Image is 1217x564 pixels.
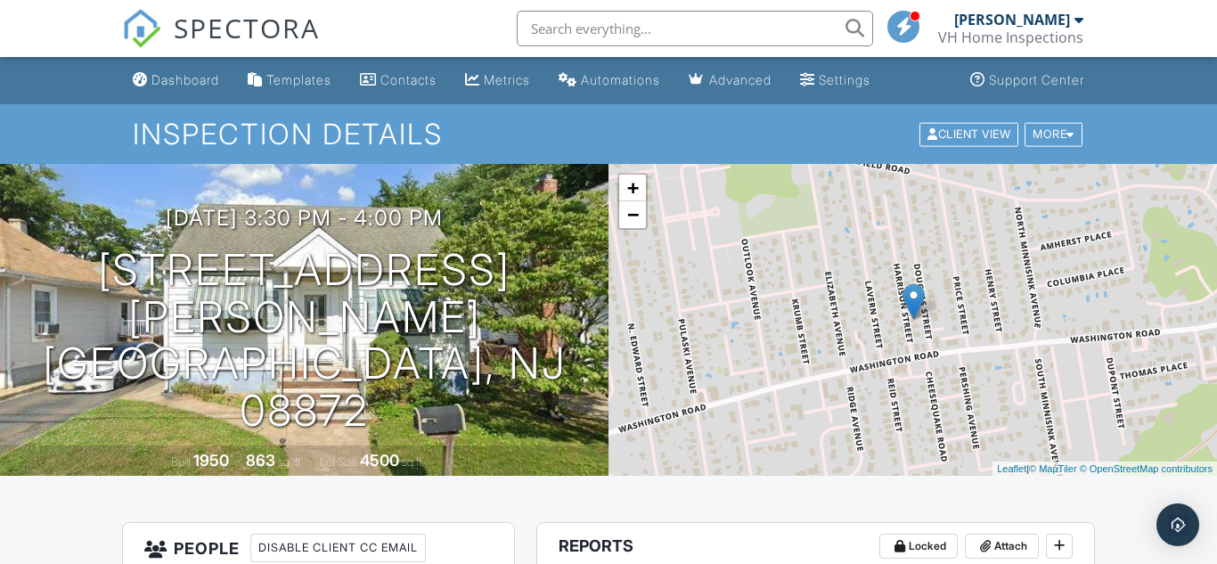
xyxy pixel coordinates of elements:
a: Metrics [458,64,537,97]
a: Support Center [963,64,1091,97]
input: Search everything... [517,11,873,46]
a: © OpenStreetMap contributors [1080,463,1213,474]
div: Contacts [380,72,437,87]
div: Client View [919,122,1018,146]
span: Lot Size [320,455,357,469]
a: Settings [793,64,878,97]
span: sq. ft. [278,455,303,469]
h1: Inspection Details [133,119,1083,150]
a: Advanced [682,64,779,97]
div: Automations [581,72,660,87]
a: Zoom out [619,201,646,228]
div: Settings [819,72,870,87]
div: Support Center [989,72,1084,87]
a: Leaflet [997,463,1026,474]
img: The Best Home Inspection Software - Spectora [122,9,161,48]
div: 1950 [193,451,229,470]
a: Dashboard [126,64,226,97]
h3: [DATE] 3:30 pm - 4:00 pm [166,206,443,230]
div: Dashboard [151,72,219,87]
div: Metrics [484,72,530,87]
span: Built [171,455,191,469]
a: Client View [918,127,1023,140]
div: 4500 [360,451,399,470]
h1: [STREET_ADDRESS][PERSON_NAME] [GEOGRAPHIC_DATA], NJ 08872 [29,247,580,435]
div: 863 [246,451,275,470]
a: Automations (Basic) [551,64,667,97]
a: SPECTORA [122,24,320,61]
div: Disable Client CC Email [250,534,426,562]
div: More [1025,122,1082,146]
div: VH Home Inspections [938,29,1083,46]
a: Contacts [353,64,444,97]
a: Templates [241,64,339,97]
a: © MapTiler [1029,463,1077,474]
div: Templates [266,72,331,87]
div: | [992,462,1217,477]
a: Zoom in [619,175,646,201]
div: Advanced [709,72,772,87]
span: SPECTORA [174,9,320,46]
span: sq.ft. [402,455,424,469]
div: Open Intercom Messenger [1156,503,1199,546]
div: [PERSON_NAME] [954,11,1070,29]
